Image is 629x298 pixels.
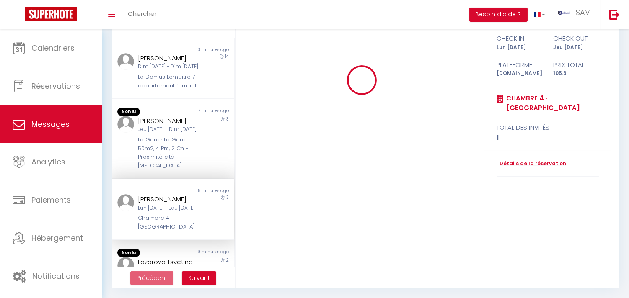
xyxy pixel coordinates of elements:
[469,8,528,22] button: Besoin d'aide ?
[226,194,229,200] span: 3
[182,271,216,285] button: Next
[173,46,234,53] div: 3 minutes ago
[31,157,65,167] span: Analytics
[138,194,198,204] div: [PERSON_NAME]
[497,133,599,143] div: 1
[32,271,80,281] span: Notifications
[548,69,604,77] div: 105.6
[138,257,198,267] div: Lazarova Tsvetina
[117,108,140,116] span: Non lu
[491,33,548,44] div: check in
[31,233,83,243] span: Hébergement
[117,116,134,133] img: ...
[504,93,599,113] a: Chambre 4 · [GEOGRAPHIC_DATA]
[138,267,198,283] div: [PERSON_NAME] [DATE] - Lun [DATE]
[138,53,198,63] div: [PERSON_NAME]
[117,257,134,274] img: ...
[31,119,70,129] span: Messages
[491,44,548,51] div: Lun [DATE]
[226,116,229,122] span: 3
[25,7,77,21] img: Super Booking
[173,188,234,194] div: 8 minutes ago
[548,33,604,44] div: check out
[138,126,198,134] div: Jeu [DATE] - Dim [DATE]
[548,60,604,70] div: Prix total
[31,43,75,53] span: Calendriers
[491,60,548,70] div: Plateforme
[548,44,604,51] div: Jeu [DATE]
[117,249,140,257] span: Non lu
[558,11,570,15] img: ...
[31,195,71,205] span: Paiements
[138,214,198,231] div: Chambre 4 · [GEOGRAPHIC_DATA]
[138,73,198,90] div: La Domus Lemaitre 7 appartement familial
[137,274,167,282] span: Précédent
[491,69,548,77] div: [DOMAIN_NAME]
[130,271,173,285] button: Previous
[138,116,198,126] div: [PERSON_NAME]
[117,194,134,211] img: ...
[138,136,198,170] div: La Gare · La Gare: 50m2, 4 Prs, 2 Ch - Proximité cité [MEDICAL_DATA]
[609,9,620,20] img: logout
[173,249,234,257] div: 9 minutes ago
[188,274,210,282] span: Suivant
[31,81,80,91] span: Réservations
[497,123,599,133] div: total des invités
[225,53,229,59] span: 14
[128,9,157,18] span: Chercher
[576,7,590,18] span: SAV
[138,63,198,71] div: Dim [DATE] - Dim [DATE]
[226,257,229,263] span: 2
[173,108,234,116] div: 7 minutes ago
[117,53,134,70] img: ...
[497,160,567,168] a: Détails de la réservation
[138,204,198,212] div: Lun [DATE] - Jeu [DATE]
